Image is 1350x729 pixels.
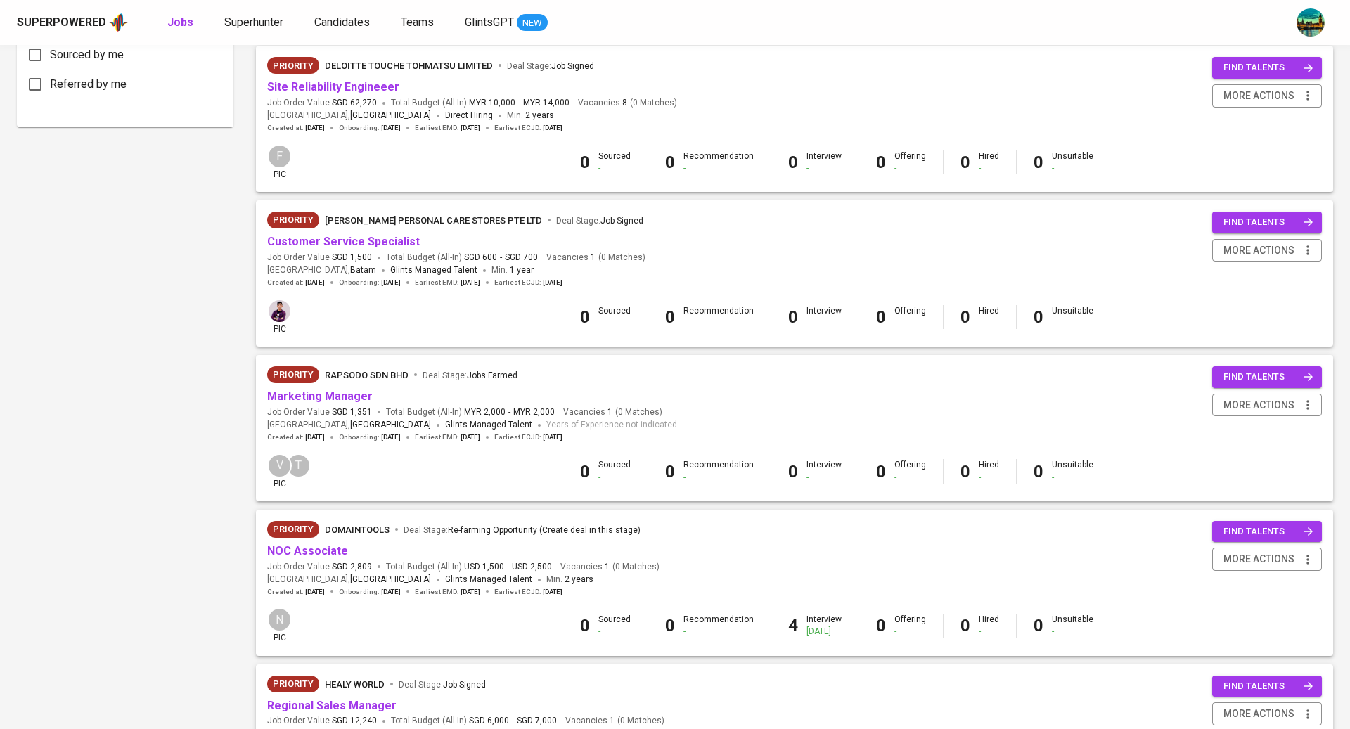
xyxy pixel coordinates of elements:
[979,150,999,174] div: Hired
[267,521,319,538] div: New Job received from Demand Team, Client Priority
[267,252,372,264] span: Job Order Value
[788,307,798,327] b: 0
[960,616,970,636] b: 0
[267,278,325,288] span: Created at :
[598,472,631,484] div: -
[1052,305,1093,329] div: Unsuitable
[461,123,480,133] span: [DATE]
[267,432,325,442] span: Created at :
[381,587,401,597] span: [DATE]
[325,370,409,380] span: Rapsodo Sdn Bhd
[415,123,480,133] span: Earliest EMD :
[598,614,631,638] div: Sourced
[314,14,373,32] a: Candidates
[491,265,534,275] span: Min.
[391,715,557,727] span: Total Budget (All-In)
[267,418,431,432] span: [GEOGRAPHIC_DATA] ,
[445,420,532,430] span: Glints Managed Talent
[332,406,372,418] span: SGD 1,351
[806,162,842,174] div: -
[267,235,420,248] a: Customer Service Specialist
[507,110,554,120] span: Min.
[806,317,842,329] div: -
[1034,153,1043,172] b: 0
[267,213,319,227] span: Priority
[563,406,662,418] span: Vacancies ( 0 Matches )
[50,46,124,63] span: Sourced by me
[494,123,562,133] span: Earliest ECJD :
[339,278,401,288] span: Onboarding :
[267,109,431,123] span: [GEOGRAPHIC_DATA] ,
[267,57,319,74] div: New Job received from Demand Team
[683,162,754,174] div: -
[1223,678,1313,695] span: find talents
[332,561,372,573] span: SGD 2,809
[806,305,842,329] div: Interview
[399,680,486,690] span: Deal Stage :
[339,587,401,597] span: Onboarding :
[267,607,292,644] div: pic
[267,677,319,691] span: Priority
[1052,459,1093,483] div: Unsuitable
[494,278,562,288] span: Earliest ECJD :
[665,153,675,172] b: 0
[464,561,504,573] span: USD 1,500
[512,715,514,727] span: -
[517,715,557,727] span: SGD 7,000
[894,459,926,483] div: Offering
[415,278,480,288] span: Earliest EMD :
[788,153,798,172] b: 0
[390,265,477,275] span: Glints Managed Talent
[339,123,401,133] span: Onboarding :
[598,459,631,483] div: Sourced
[267,561,372,573] span: Job Order Value
[1212,394,1322,417] button: more actions
[1052,317,1093,329] div: -
[806,614,842,638] div: Interview
[305,278,325,288] span: [DATE]
[386,561,552,573] span: Total Budget (All-In)
[523,97,570,109] span: MYR 14,000
[979,472,999,484] div: -
[267,676,319,692] div: New Job received from Demand Team
[350,418,431,432] span: [GEOGRAPHIC_DATA]
[894,305,926,329] div: Offering
[305,123,325,133] span: [DATE]
[1212,366,1322,388] button: find talents
[1297,8,1325,37] img: a5d44b89-0c59-4c54-99d0-a63b29d42bd3.jpg
[505,252,538,264] span: SGD 700
[1223,705,1294,723] span: more actions
[465,14,548,32] a: GlintsGPT NEW
[325,679,385,690] span: Healy World
[960,307,970,327] b: 0
[979,626,999,638] div: -
[543,278,562,288] span: [DATE]
[565,574,593,584] span: 2 years
[445,574,532,584] span: Glints Managed Talent
[267,368,319,382] span: Priority
[876,307,886,327] b: 0
[665,616,675,636] b: 0
[494,432,562,442] span: Earliest ECJD :
[598,150,631,174] div: Sourced
[325,524,390,535] span: DomainTools
[423,370,517,380] span: Deal Stage :
[350,109,431,123] span: [GEOGRAPHIC_DATA]
[1223,87,1294,105] span: more actions
[578,97,677,109] span: Vacancies ( 0 Matches )
[806,626,842,638] div: [DATE]
[167,14,196,32] a: Jobs
[960,462,970,482] b: 0
[267,299,292,335] div: pic
[267,366,319,383] div: New Job received from Demand Team
[1052,150,1093,174] div: Unsuitable
[1212,57,1322,79] button: find talents
[979,317,999,329] div: -
[469,97,515,109] span: MYR 10,000
[17,15,106,31] div: Superpowered
[500,252,502,264] span: -
[286,453,311,478] div: T
[1052,472,1093,484] div: -
[267,522,319,536] span: Priority
[603,561,610,573] span: 1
